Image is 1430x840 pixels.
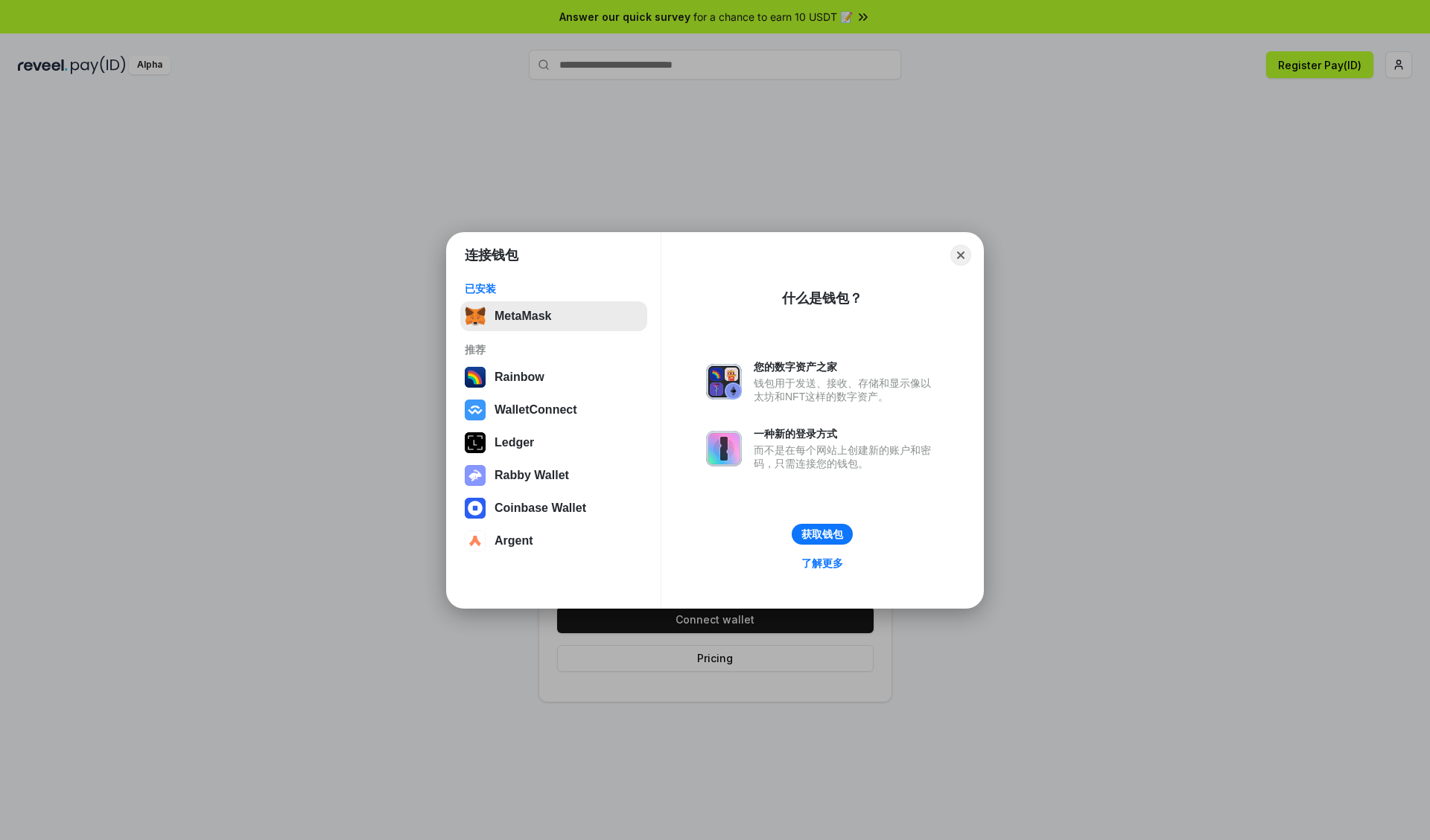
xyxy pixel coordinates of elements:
[801,557,843,570] div: 了解更多
[460,461,647,490] button: Rabby Wallet
[465,400,486,420] img: svg+xml,%3Csvg%20width%3D%2228%22%20height%3D%2228%22%20viewBox%3D%220%200%2028%2028%22%20fill%3D...
[460,362,647,392] button: Rainbow
[754,360,938,373] div: 您的数字资产之家
[465,465,486,486] img: svg+xml,%3Csvg%20xmlns%3D%22http%3A%2F%2Fwww.w3.org%2F2000%2Fsvg%22%20fill%3D%22none%22%20viewBox...
[460,493,647,523] button: Coinbase Wallet
[460,526,647,556] button: Argent
[782,289,862,307] div: 什么是钱包？
[495,469,569,482] div: Rabby Wallet
[495,501,586,515] div: Coinbase Wallet
[460,428,647,458] button: Ledger
[706,431,742,467] img: svg+xml,%3Csvg%20xmlns%3D%22http%3A%2F%2Fwww.w3.org%2F2000%2Fsvg%22%20fill%3D%22none%22%20viewBox...
[495,436,534,449] div: Ledger
[465,306,486,327] img: svg+xml,%3Csvg%20fill%3D%22none%22%20height%3D%2233%22%20viewBox%3D%220%200%2035%2033%22%20width%...
[754,427,938,440] div: 一种新的登录方式
[460,301,647,331] button: MetaMask
[465,530,486,551] img: svg+xml,%3Csvg%20width%3D%2228%22%20height%3D%2228%22%20viewBox%3D%220%200%2028%2028%22%20fill%3D...
[465,498,486,519] img: svg+xml,%3Csvg%20width%3D%2228%22%20height%3D%2228%22%20viewBox%3D%220%200%2028%2028%22%20fill%3D...
[465,432,486,453] img: svg+xml,%3Csvg%20xmlns%3D%22http%3A%2F%2Fwww.w3.org%2F2000%2Fsvg%22%20width%3D%2228%22%20height%3...
[792,524,853,545] button: 获取钱包
[465,282,643,295] div: 已安装
[495,310,551,323] div: MetaMask
[495,534,533,548] div: Argent
[754,443,938,470] div: 而不是在每个网站上创建新的账户和密码，只需连接您的钱包。
[754,376,938,403] div: 钱包用于发送、接收、存储和显示像以太坊和NFT这样的数字资产。
[460,395,647,425] button: WalletConnect
[792,554,852,573] a: 了解更多
[801,528,843,541] div: 获取钱包
[465,343,643,356] div: 推荐
[465,367,486,388] img: svg+xml,%3Csvg%20width%3D%22120%22%20height%3D%22120%22%20viewBox%3D%220%200%20120%20120%22%20fil...
[495,371,544,384] div: Rainbow
[706,364,742,400] img: svg+xml,%3Csvg%20xmlns%3D%22http%3A%2F%2Fwww.w3.org%2F2000%2Fsvg%22%20fill%3D%22none%22%20viewBox...
[950,245,971,266] button: Close
[465,246,518,264] h1: 连接钱包
[495,403,577,417] div: WalletConnect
